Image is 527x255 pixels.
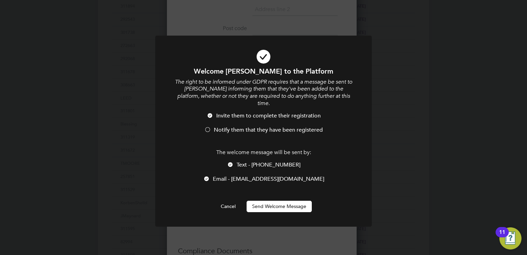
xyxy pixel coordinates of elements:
i: The right to be informed under GDPR requires that a message be sent to [PERSON_NAME] informing th... [175,78,352,107]
span: Email - [EMAIL_ADDRESS][DOMAIN_NAME] [213,176,324,182]
button: Send Welcome Message [247,201,312,212]
button: Cancel [215,201,241,212]
span: Text - [PHONE_NUMBER] [237,161,300,168]
span: Invite them to complete their registration [216,112,321,119]
span: Notify them that they have been registered [214,126,323,133]
button: Open Resource Center, 11 new notifications [499,227,521,249]
p: The welcome message will be sent by: [174,149,353,156]
h1: Welcome [PERSON_NAME] to the Platform [174,67,353,76]
div: 11 [499,232,505,241]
